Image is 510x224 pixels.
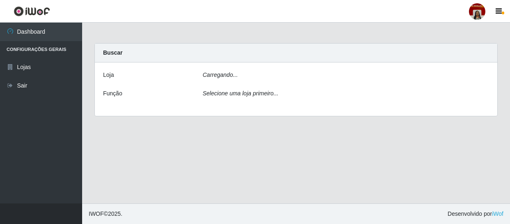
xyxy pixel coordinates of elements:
[14,6,50,16] img: CoreUI Logo
[448,210,503,218] span: Desenvolvido por
[103,89,122,98] label: Função
[203,72,238,78] i: Carregando...
[89,210,104,217] span: IWOF
[89,210,122,218] span: © 2025 .
[492,210,503,217] a: iWof
[103,49,122,56] strong: Buscar
[103,71,114,79] label: Loja
[203,90,278,97] i: Selecione uma loja primeiro...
